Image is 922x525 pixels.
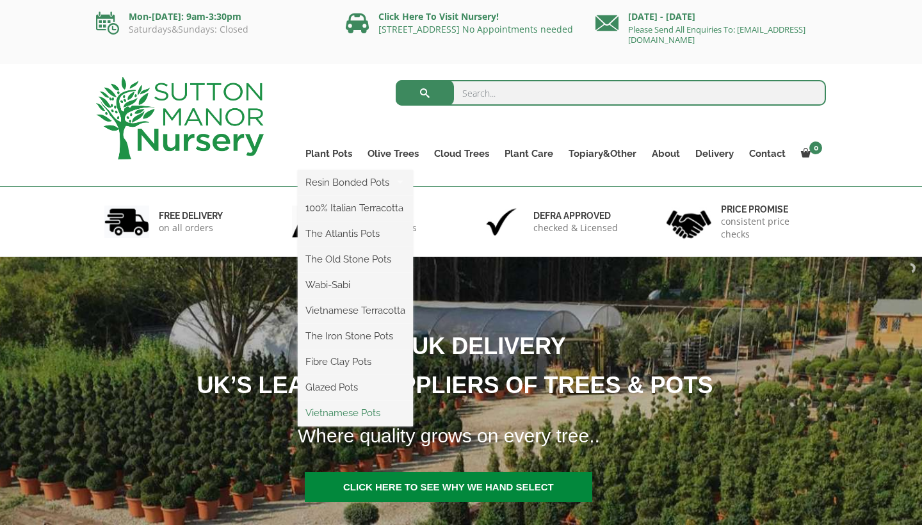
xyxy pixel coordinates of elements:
a: Vietnamese Pots [298,403,413,423]
span: 0 [809,141,822,154]
img: logo [96,77,264,159]
a: Fibre Clay Pots [298,352,413,371]
img: 4.jpg [667,202,711,241]
a: 100% Italian Terracotta [298,198,413,218]
p: on all orders [159,222,223,234]
p: checked & Licensed [533,222,618,234]
a: Resin Bonded Pots [298,173,413,192]
a: Plant Pots [298,145,360,163]
h6: FREE DELIVERY [159,210,223,222]
a: 0 [793,145,826,163]
h6: Defra approved [533,210,618,222]
a: The Old Stone Pots [298,250,413,269]
input: Search... [396,80,827,106]
a: Contact [741,145,793,163]
a: Cloud Trees [426,145,497,163]
img: 2.jpg [292,206,337,238]
img: 3.jpg [479,206,524,238]
img: 1.jpg [104,206,149,238]
h6: Price promise [721,204,818,215]
a: Plant Care [497,145,561,163]
a: The Atlantis Pots [298,224,413,243]
a: Vietnamese Terracotta [298,301,413,320]
a: The Iron Stone Pots [298,327,413,346]
p: Saturdays&Sundays: Closed [96,24,327,35]
a: [STREET_ADDRESS] No Appointments needed [378,23,573,35]
p: consistent price checks [721,215,818,241]
a: About [644,145,688,163]
p: [DATE] - [DATE] [595,9,826,24]
p: Mon-[DATE]: 9am-3:30pm [96,9,327,24]
h1: Where quality grows on every tree.. [282,417,911,455]
a: Olive Trees [360,145,426,163]
a: Wabi-Sabi [298,275,413,295]
a: Click Here To Visit Nursery! [378,10,499,22]
a: Glazed Pots [298,378,413,397]
a: Please Send All Enquiries To: [EMAIL_ADDRESS][DOMAIN_NAME] [628,24,805,45]
a: Delivery [688,145,741,163]
a: Topiary&Other [561,145,644,163]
